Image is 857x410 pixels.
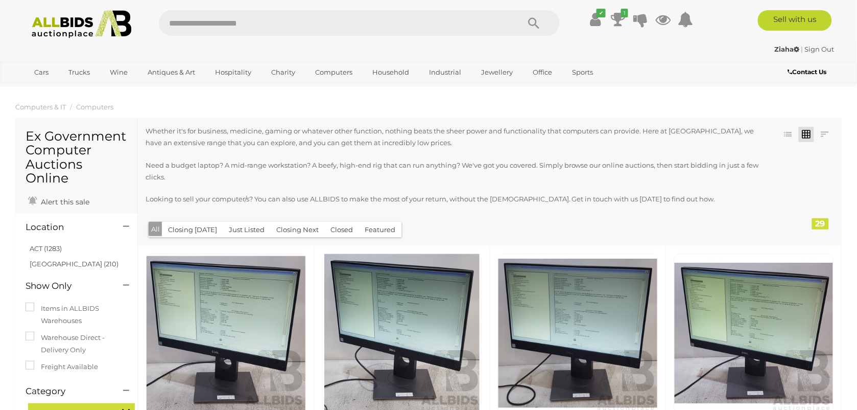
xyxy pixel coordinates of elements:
[30,244,62,253] a: ACT (1283)
[26,332,127,356] label: Warehouse Direct - Delivery Only
[103,64,134,81] a: Wine
[26,361,98,373] label: Freight Available
[265,64,302,81] a: Charity
[26,129,127,186] h1: Ex Government Computer Auctions Online
[26,281,108,291] h4: Show Only
[146,193,769,205] p: Looking to sell your computer/s? You can also use ALLBIDS to make the most of your return, withou...
[26,193,92,209] a: Alert this sale
[812,218,829,230] div: 29
[526,64,559,81] a: Office
[758,10,832,31] a: Sell with us
[565,64,600,81] a: Sports
[775,45,801,53] a: Ziaha
[588,10,603,29] a: ✔
[509,10,560,36] button: Search
[324,222,359,238] button: Closed
[15,103,66,111] a: Computers & IT
[62,64,97,81] a: Trucks
[422,64,468,81] a: Industrial
[597,9,606,17] i: ✔
[805,45,835,53] a: Sign Out
[610,10,626,29] a: 1
[308,64,359,81] a: Computers
[775,45,800,53] strong: Ziaha
[208,64,258,81] a: Hospitality
[26,386,108,396] h4: Category
[76,103,113,111] a: Computers
[146,125,769,149] p: Whether it's for business, medicine, gaming or whatever other function, nothing beats the sheer p...
[801,45,803,53] span: |
[366,64,416,81] a: Household
[788,68,827,76] b: Contact Us
[270,222,325,238] button: Closing Next
[474,64,519,81] a: Jewellery
[38,197,89,207] span: Alert this sale
[26,303,127,327] label: Items in ALLBIDS Warehouses
[28,64,55,81] a: Cars
[26,222,108,232] h4: Location
[162,222,223,238] button: Closing [DATE]
[223,222,271,238] button: Just Listed
[30,260,118,268] a: [GEOGRAPHIC_DATA] (210)
[141,64,202,81] a: Antiques & Art
[788,66,829,78] a: Contact Us
[621,9,628,17] i: 1
[146,160,769,184] p: Need a budget laptop? A mid-range workstation? A beefy, high-end rig that can run anything? We've...
[28,81,113,98] a: [GEOGRAPHIC_DATA]
[359,222,401,238] button: Featured
[149,222,162,237] button: All
[26,10,137,38] img: Allbids.com.au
